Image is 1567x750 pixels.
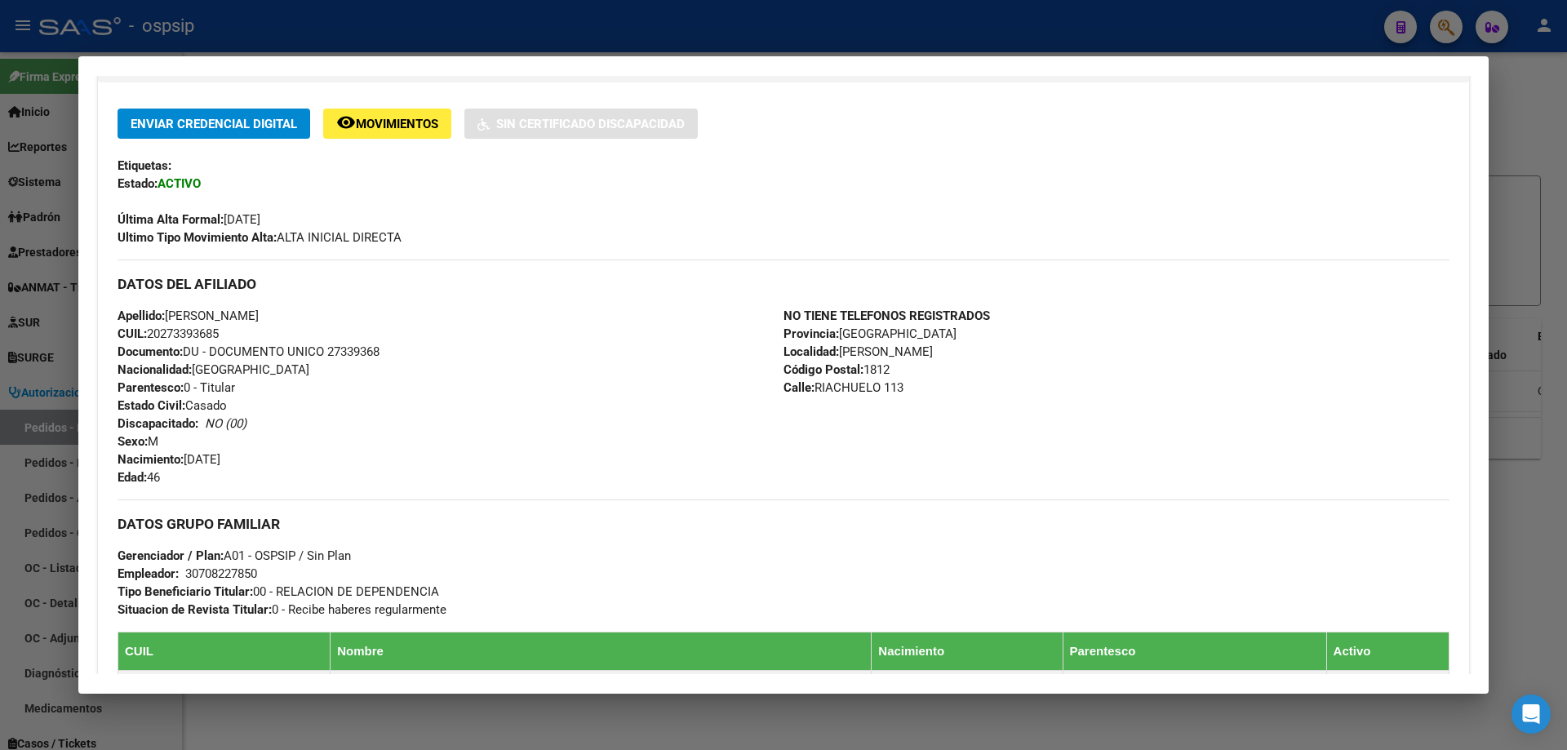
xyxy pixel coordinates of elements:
[118,308,259,323] span: [PERSON_NAME]
[118,566,179,581] strong: Empleador:
[1512,695,1551,734] div: Open Intercom Messenger
[118,344,183,359] strong: Documento:
[323,109,451,139] button: Movimientos
[118,452,184,467] strong: Nacimiento:
[131,117,297,131] span: Enviar Credencial Digital
[118,326,219,341] span: 20273393685
[783,362,890,377] span: 1812
[783,308,990,323] strong: NO TIENE TELEFONOS REGISTRADOS
[118,470,147,485] strong: Edad:
[783,380,815,395] strong: Calle:
[783,380,903,395] span: RIACHUELO 113
[118,158,171,173] strong: Etiquetas:
[356,117,438,131] span: Movimientos
[118,398,185,413] strong: Estado Civil:
[118,212,224,227] strong: Última Alta Formal:
[185,565,257,583] div: 30708227850
[118,548,351,563] span: A01 - OSPSIP / Sin Plan
[331,671,872,711] td: [PERSON_NAME] - [PERSON_NAME]
[118,398,227,413] span: Casado
[118,212,260,227] span: [DATE]
[118,602,446,617] span: 0 - Recibe haberes regularmente
[118,584,439,599] span: 00 - RELACION DE DEPENDENCIA
[205,416,246,431] i: NO (00)
[783,344,839,359] strong: Localidad:
[118,230,277,245] strong: Ultimo Tipo Movimiento Alta:
[872,671,1063,711] td: [DATE]
[783,326,957,341] span: [GEOGRAPHIC_DATA]
[118,452,220,467] span: [DATE]
[1063,632,1326,671] th: Parentesco
[118,344,380,359] span: DU - DOCUMENTO UNICO 27339368
[118,109,310,139] button: Enviar Credencial Digital
[158,176,201,191] strong: ACTIVO
[336,113,356,132] mat-icon: remove_red_eye
[118,362,192,377] strong: Nacionalidad:
[118,380,184,395] strong: Parentesco:
[118,308,165,323] strong: Apellido:
[118,380,235,395] span: 0 - Titular
[464,109,698,139] button: Sin Certificado Discapacidad
[118,434,158,449] span: M
[118,326,147,341] strong: CUIL:
[118,416,198,431] strong: Discapacitado:
[496,117,685,131] span: Sin Certificado Discapacidad
[118,548,224,563] strong: Gerenciador / Plan:
[118,230,402,245] span: ALTA INICIAL DIRECTA
[118,602,272,617] strong: Situacion de Revista Titular:
[118,362,309,377] span: [GEOGRAPHIC_DATA]
[872,632,1063,671] th: Nacimiento
[783,344,933,359] span: [PERSON_NAME]
[118,632,331,671] th: CUIL
[118,584,253,599] strong: Tipo Beneficiario Titular:
[1063,671,1326,711] td: 1 - Cónyuge
[118,434,148,449] strong: Sexo:
[118,515,1449,533] h3: DATOS GRUPO FAMILIAR
[783,362,863,377] strong: Código Postal:
[783,326,839,341] strong: Provincia:
[118,275,1449,293] h3: DATOS DEL AFILIADO
[118,176,158,191] strong: Estado:
[331,632,872,671] th: Nombre
[118,470,160,485] span: 46
[1326,632,1449,671] th: Activo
